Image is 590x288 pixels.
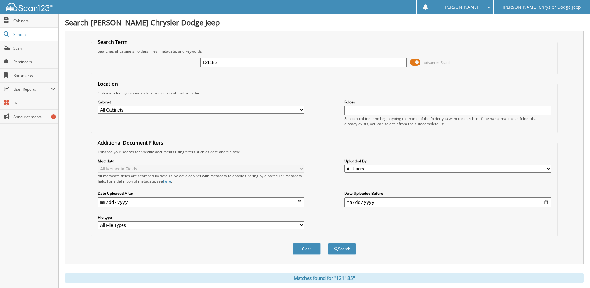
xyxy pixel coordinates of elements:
[95,80,121,87] legend: Location
[13,100,55,106] span: Help
[13,87,51,92] span: User Reports
[98,99,304,105] label: Cabinet
[13,32,54,37] span: Search
[65,17,584,27] h1: Search [PERSON_NAME] Chrysler Dodge Jeep
[98,191,304,196] label: Date Uploaded After
[98,215,304,220] label: File type
[95,139,166,146] legend: Additional Document Filters
[13,73,55,78] span: Bookmarks
[13,18,55,23] span: Cabinets
[13,46,55,51] span: Scan
[344,158,551,164] label: Uploaded By
[65,273,584,283] div: Matches found for "121185"
[344,197,551,207] input: end
[13,114,55,119] span: Announcements
[98,197,304,207] input: start
[344,116,551,127] div: Select a cabinet and begin typing the name of the folder you want to search in. If the name match...
[95,149,554,155] div: Enhance your search for specific documents using filters such as date and file type.
[503,5,581,9] span: [PERSON_NAME] Chrysler Dodge Jeep
[293,243,321,255] button: Clear
[424,60,452,65] span: Advanced Search
[344,191,551,196] label: Date Uploaded Before
[13,59,55,65] span: Reminders
[444,5,478,9] span: [PERSON_NAME]
[163,179,171,184] a: here
[344,99,551,105] label: Folder
[95,90,554,96] div: Optionally limit your search to a particular cabinet or folder
[98,158,304,164] label: Metadata
[6,3,53,11] img: scan123-logo-white.svg
[328,243,356,255] button: Search
[51,114,56,119] div: 8
[95,39,131,46] legend: Search Term
[95,49,554,54] div: Searches all cabinets, folders, files, metadata, and keywords
[98,173,304,184] div: All metadata fields are searched by default. Select a cabinet with metadata to enable filtering b...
